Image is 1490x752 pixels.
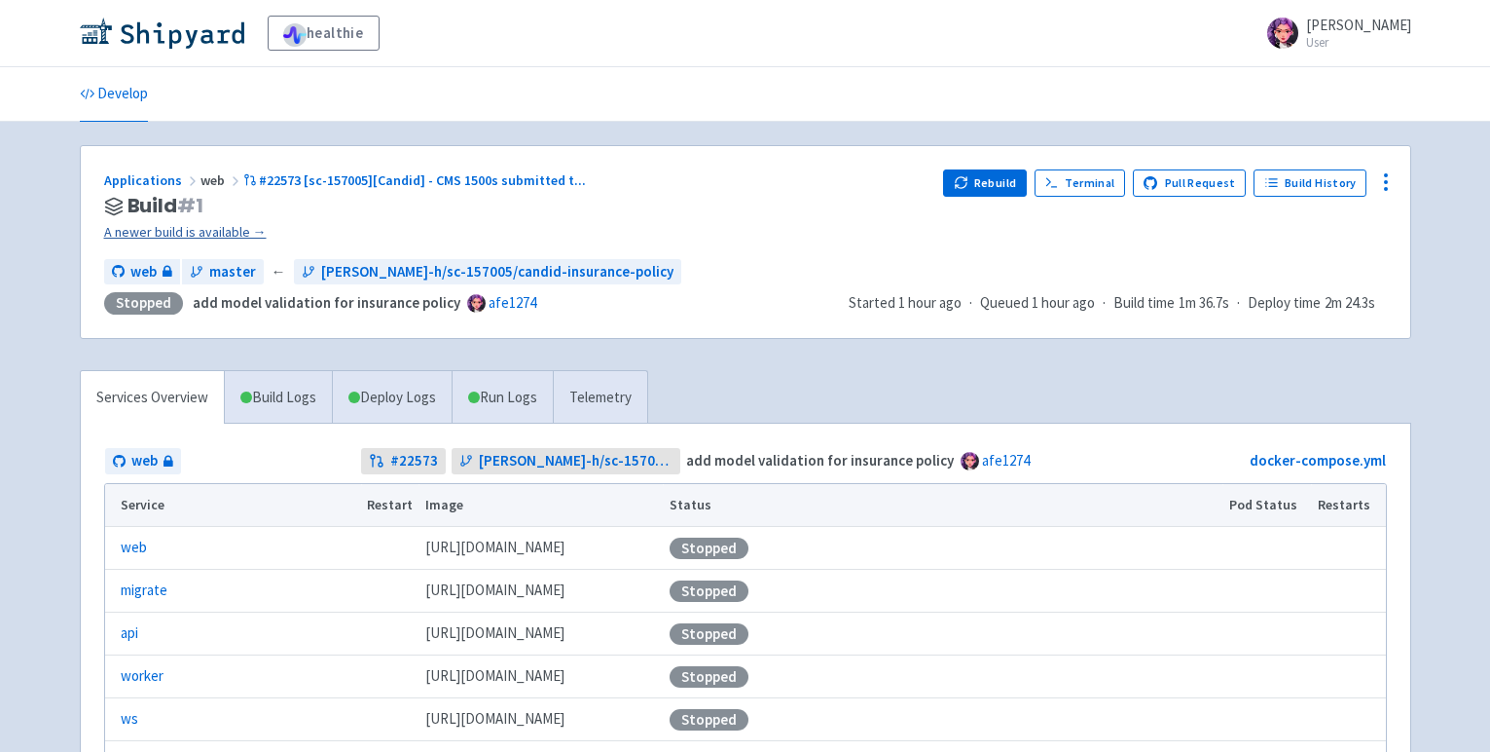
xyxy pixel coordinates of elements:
a: Build History [1254,169,1366,197]
a: A newer build is available → [104,221,928,244]
time: 1 hour ago [898,293,962,312]
span: Build [127,195,203,217]
a: #22573 [sc-157005][Candid] - CMS 1500s submitted t... [243,171,590,189]
a: Terminal [1035,169,1125,197]
a: #22573 [361,448,446,474]
span: ← [272,261,286,283]
a: Build Logs [225,371,332,425]
span: #22573 [sc-157005][Candid] - CMS 1500s submitted t ... [259,171,586,189]
th: Restart [361,484,419,527]
th: Restarts [1311,484,1385,527]
a: api [121,622,138,645]
div: Stopped [670,623,748,645]
span: 2m 24.3s [1325,292,1375,315]
a: docker-compose.yml [1250,451,1386,470]
span: Started [849,293,962,312]
a: [PERSON_NAME] User [1255,18,1411,49]
a: web [105,448,181,474]
a: Develop [80,67,148,122]
a: Services Overview [81,371,224,425]
img: Shipyard logo [80,18,244,49]
span: [PERSON_NAME] [1306,16,1411,34]
a: Pull Request [1133,169,1247,197]
a: Telemetry [553,371,647,425]
div: Stopped [670,709,748,731]
span: web [200,171,243,189]
span: # 1 [177,192,203,219]
th: Pod Status [1222,484,1311,527]
strong: # 22573 [390,450,438,472]
time: 1 hour ago [1032,293,1095,312]
div: Stopped [104,292,183,315]
th: Status [663,484,1222,527]
span: Build time [1113,292,1175,315]
div: Stopped [670,581,748,602]
a: healthie [268,16,380,51]
a: worker [121,665,164,688]
span: Queued [980,293,1095,312]
span: [DOMAIN_NAME][URL] [425,665,564,688]
a: afe1274 [489,293,536,312]
a: ws [121,708,138,731]
small: User [1306,36,1411,49]
a: [PERSON_NAME]-h/sc-157005/candid-insurance-policy [294,259,681,285]
span: 1m 36.7s [1179,292,1229,315]
strong: add model validation for insurance policy [686,451,954,470]
span: [DOMAIN_NAME][URL] [425,622,564,645]
span: [DOMAIN_NAME][URL] [425,580,564,602]
span: [PERSON_NAME]-h/sc-157005/candid-insurance-policy [321,261,673,283]
span: [DOMAIN_NAME][URL] [425,708,564,731]
a: web [104,259,180,285]
div: Stopped [670,666,748,688]
a: Applications [104,171,200,189]
strong: add model validation for insurance policy [193,293,460,312]
div: · · · [849,292,1387,315]
a: [PERSON_NAME]-h/sc-157005/candid-insurance-policy [452,448,680,474]
a: afe1274 [982,451,1030,470]
div: Stopped [670,538,748,559]
a: master [182,259,264,285]
a: web [121,537,147,559]
span: [DOMAIN_NAME][URL] [425,537,564,559]
span: web [130,261,157,283]
th: Image [418,484,663,527]
span: [PERSON_NAME]-h/sc-157005/candid-insurance-policy [479,450,672,472]
span: Deploy time [1248,292,1321,315]
th: Service [105,484,361,527]
button: Rebuild [943,169,1027,197]
span: master [209,261,256,283]
a: Deploy Logs [332,371,452,425]
span: web [131,450,158,472]
a: Run Logs [452,371,553,425]
a: migrate [121,580,167,602]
